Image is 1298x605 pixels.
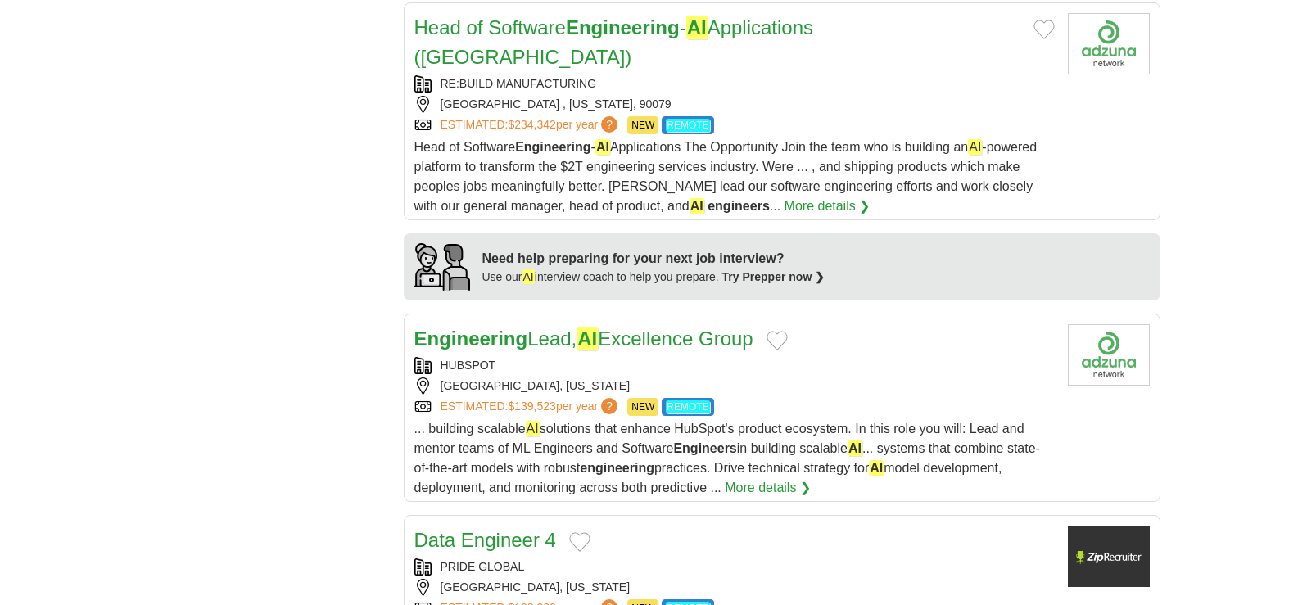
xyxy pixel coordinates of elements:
[414,579,1055,596] div: [GEOGRAPHIC_DATA], [US_STATE]
[690,198,704,214] em: AI
[414,96,1055,113] div: [GEOGRAPHIC_DATA] , [US_STATE], 90079
[526,421,540,436] em: AI
[515,140,590,154] strong: Engineering
[722,270,825,283] a: Try Prepper now ❯
[627,398,658,416] span: NEW
[414,377,1055,395] div: [GEOGRAPHIC_DATA], [US_STATE]
[1068,13,1150,74] img: Company logo
[569,532,590,552] button: Add to favorite jobs
[1033,20,1055,39] button: Add to favorite jobs
[785,196,871,216] a: More details ❯
[666,400,709,413] em: REMOTE
[725,478,811,498] a: More details ❯
[414,327,528,350] strong: Engineering
[414,75,1055,93] div: RE:BUILD MANUFACTURING
[1068,526,1150,587] img: Company logo
[482,269,825,286] div: Use our interview coach to help you prepare.
[708,199,770,213] strong: engineers
[522,269,535,284] em: AI
[1068,324,1150,386] img: Company logo
[848,440,862,456] em: AI
[414,327,753,350] a: EngineeringLead,AIExcellence Group
[482,249,825,269] div: Need help preparing for your next job interview?
[414,529,556,551] a: Data Engineer 4
[601,116,617,133] span: ?
[666,119,709,132] em: REMOTE
[414,558,1055,576] div: PRIDE GLOBAL
[767,331,788,350] button: Add to favorite jobs
[869,460,884,476] em: AI
[441,398,622,416] a: ESTIMATED:$139,523per year?
[580,461,654,475] strong: engineering
[968,139,982,155] em: AI
[414,357,1055,374] div: HUBSPOT
[686,16,708,39] em: AI
[577,327,598,350] em: AI
[627,116,658,134] span: NEW
[508,400,555,413] span: $139,523
[595,139,610,155] em: AI
[566,16,680,38] strong: Engineering
[601,398,617,414] span: ?
[673,441,736,455] strong: Engineers
[441,116,622,134] a: ESTIMATED:$234,342per year?
[508,118,555,131] span: $234,342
